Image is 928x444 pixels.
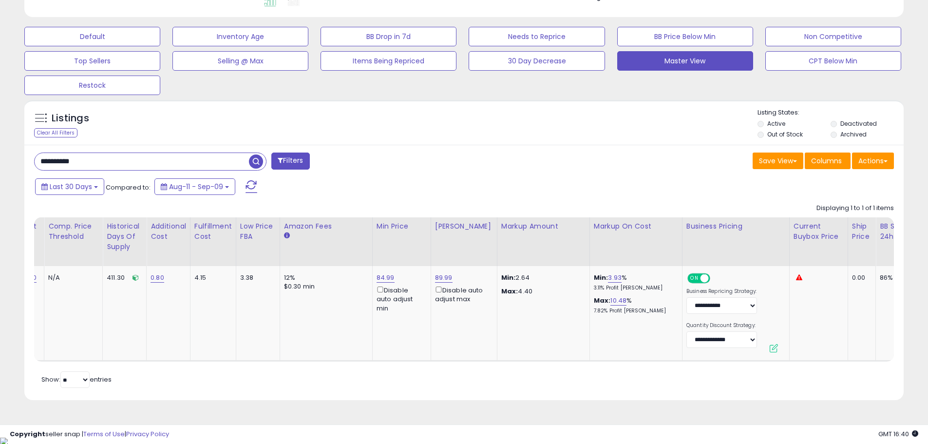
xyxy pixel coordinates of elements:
a: 3.93 [608,273,622,283]
div: Historical Days Of Supply [107,221,142,252]
p: 2.64 [501,273,582,282]
button: Master View [617,51,753,71]
p: 4.40 [501,287,582,296]
div: Business Pricing [686,221,785,232]
h5: Listings [52,112,89,125]
strong: Copyright [10,429,45,439]
button: 30 Day Decrease [469,51,605,71]
label: Deactivated [840,119,877,128]
p: 3.11% Profit [PERSON_NAME] [594,285,675,291]
small: Amazon Fees. [284,232,290,240]
a: 89.99 [435,273,453,283]
button: Save View [753,153,803,169]
div: Markup on Cost [594,221,678,232]
div: Comp. Price Threshold [48,221,98,242]
div: [PERSON_NAME] [435,221,493,232]
div: BB Share 24h. [880,221,915,242]
span: Compared to: [106,183,151,192]
strong: Max: [501,287,518,296]
a: Privacy Policy [126,429,169,439]
span: Aug-11 - Sep-09 [169,182,223,192]
label: Out of Stock [767,130,803,138]
button: BB Drop in 7d [321,27,456,46]
button: Actions [852,153,894,169]
div: Disable auto adjust min [377,285,423,313]
span: Show: entries [41,375,112,384]
span: ON [688,274,701,283]
button: Filters [271,153,309,170]
div: Markup Amount [501,221,586,232]
button: CPT Below Min [765,51,901,71]
div: N/A [48,273,95,282]
p: 7.82% Profit [PERSON_NAME] [594,308,675,314]
button: Restock [24,76,160,95]
button: Top Sellers [24,51,160,71]
b: Min: [594,273,608,282]
div: 4.15 [194,273,228,282]
div: Min Price [377,221,427,232]
div: 0.00 [852,273,868,282]
a: 84.99 [377,273,395,283]
th: The percentage added to the cost of goods (COGS) that forms the calculator for Min & Max prices. [589,217,682,266]
div: Fulfillment Cost [194,221,232,242]
div: 86% [880,273,912,282]
button: Needs to Reprice [469,27,605,46]
a: 0.80 [151,273,164,283]
strong: Min: [501,273,516,282]
div: Amazon Fees [284,221,368,232]
div: Low Price FBA [240,221,276,242]
div: Ship Price [852,221,871,242]
p: Listing States: [758,108,904,117]
span: 2025-10-10 16:40 GMT [878,429,918,439]
span: OFF [709,274,724,283]
button: Inventory Age [172,27,308,46]
div: seller snap | | [10,430,169,439]
label: Quantity Discount Strategy: [686,322,757,329]
div: $0.30 min [284,282,365,291]
div: 411.30 [107,273,139,282]
button: Columns [805,153,851,169]
label: Business Repricing Strategy: [686,288,757,295]
label: Archived [840,130,867,138]
button: Items Being Repriced [321,51,456,71]
b: Max: [594,296,611,305]
button: BB Price Below Min [617,27,753,46]
div: % [594,296,675,314]
div: Displaying 1 to 1 of 1 items [816,204,894,213]
span: Columns [811,156,842,166]
button: Aug-11 - Sep-09 [154,178,235,195]
a: Terms of Use [83,429,125,439]
button: Default [24,27,160,46]
a: 10.48 [610,296,626,306]
div: Additional Cost [151,221,186,242]
div: % [594,273,675,291]
div: 12% [284,273,365,282]
button: Non Competitive [765,27,901,46]
span: Last 30 Days [50,182,92,192]
div: Cost [19,221,40,232]
div: Disable auto adjust max [435,285,490,304]
button: Last 30 Days [35,178,104,195]
label: Active [767,119,785,128]
button: Selling @ Max [172,51,308,71]
div: Clear All Filters [34,128,77,137]
div: Current Buybox Price [794,221,844,242]
div: 3.38 [240,273,272,282]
